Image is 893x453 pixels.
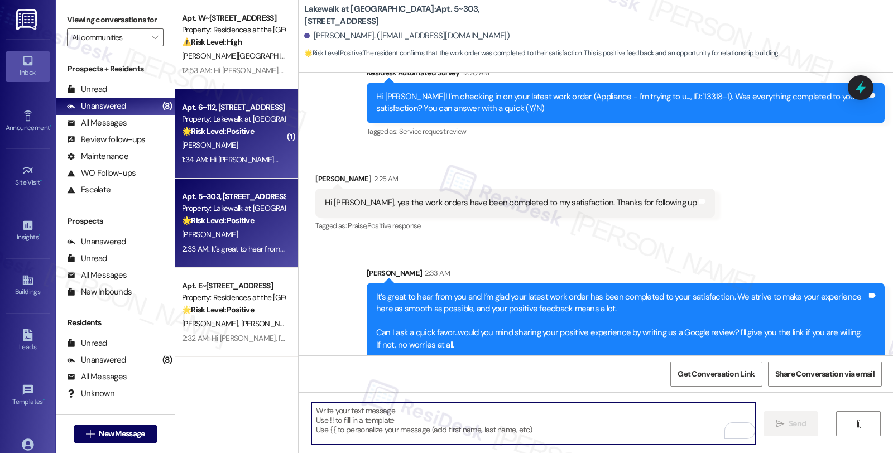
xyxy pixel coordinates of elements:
[16,9,39,30] img: ResiDesk Logo
[670,362,762,387] button: Get Conversation Link
[40,177,42,185] span: •
[50,122,51,130] span: •
[678,368,755,380] span: Get Conversation Link
[854,420,863,428] i: 
[768,362,882,387] button: Share Conversation via email
[182,65,508,75] div: 12:53 AM: Hi [PERSON_NAME]. Hope to meet you in person one day. We will renew until end of [DATE].
[182,292,285,303] div: Property: Residences at the [GEOGRAPHIC_DATA]
[182,24,285,36] div: Property: Residences at the [GEOGRAPHIC_DATA]
[39,232,40,239] span: •
[311,403,756,445] textarea: To enrich screen reader interactions, please activate Accessibility in Grammarly extension settings
[67,117,127,129] div: All Messages
[67,84,107,95] div: Unread
[67,236,126,248] div: Unanswered
[182,203,285,214] div: Property: Lakewalk at [GEOGRAPHIC_DATA]
[376,91,867,115] div: Hi [PERSON_NAME]! I'm checking in on your latest work order (Appliance - I'm trying to u..., ID: ...
[182,319,241,329] span: [PERSON_NAME]
[67,286,132,298] div: New Inbounds
[86,430,94,438] i: 
[56,215,175,227] div: Prospects
[775,368,875,380] span: Share Conversation via email
[367,221,421,230] span: Positive response
[43,396,45,404] span: •
[160,98,175,115] div: (8)
[74,425,157,443] button: New Message
[182,140,238,150] span: [PERSON_NAME]
[56,63,175,75] div: Prospects + Residents
[422,267,449,279] div: 2:33 AM
[152,33,158,42] i: 
[56,317,175,329] div: Residents
[182,305,254,315] strong: 🌟 Risk Level: Positive
[367,123,885,139] div: Tagged as:
[6,216,50,246] a: Insights •
[6,51,50,81] a: Inbox
[67,184,111,196] div: Escalate
[67,167,136,179] div: WO Follow-ups
[67,269,127,281] div: All Messages
[182,102,285,113] div: Apt. 6~112, [STREET_ADDRESS]
[67,338,107,349] div: Unread
[776,420,784,428] i: 
[160,351,175,369] div: (8)
[304,3,527,27] b: Lakewalk at [GEOGRAPHIC_DATA]: Apt. 5~303, [STREET_ADDRESS]
[67,388,114,399] div: Unknown
[348,221,367,230] span: Praise ,
[67,134,145,146] div: Review follow-ups
[460,67,489,79] div: 12:20 AM
[67,253,107,264] div: Unread
[6,271,50,301] a: Buildings
[325,197,697,209] div: Hi [PERSON_NAME], yes the work orders have been completed to my satisfaction. Thanks for followin...
[789,418,806,430] span: Send
[182,51,312,61] span: [PERSON_NAME][GEOGRAPHIC_DATA]
[304,30,510,42] div: [PERSON_NAME]. ([EMAIL_ADDRESS][DOMAIN_NAME])
[182,229,238,239] span: [PERSON_NAME]
[315,218,714,234] div: Tagged as:
[367,267,885,283] div: [PERSON_NAME]
[182,280,285,292] div: Apt. E~[STREET_ADDRESS]
[182,126,254,136] strong: 🌟 Risk Level: Positive
[182,191,285,203] div: Apt. 5~303, [STREET_ADDRESS]
[376,291,867,351] div: It’s great to hear from you and I’m glad your latest work order has been completed to your satisf...
[182,215,254,225] strong: 🌟 Risk Level: Positive
[304,47,779,59] span: : The resident confirms that the work order was completed to their satisfaction. This is positive...
[241,319,297,329] span: [PERSON_NAME]
[304,49,362,57] strong: 🌟 Risk Level: Positive
[399,127,467,136] span: Service request review
[764,411,818,436] button: Send
[67,151,128,162] div: Maintenance
[315,173,714,189] div: [PERSON_NAME]
[67,100,126,112] div: Unanswered
[67,11,164,28] label: Viewing conversations for
[367,67,885,83] div: Residesk Automated Survey
[6,326,50,356] a: Leads
[371,173,398,185] div: 2:25 AM
[182,113,285,125] div: Property: Lakewalk at [GEOGRAPHIC_DATA]
[67,371,127,383] div: All Messages
[67,354,126,366] div: Unanswered
[182,12,285,24] div: Apt. W~[STREET_ADDRESS]
[99,428,145,440] span: New Message
[6,161,50,191] a: Site Visit •
[182,155,471,165] div: 1:34 AM: Hi [PERSON_NAME]🤗 Yes I understand you have the 16 month lease back again.
[182,37,242,47] strong: ⚠️ Risk Level: High
[72,28,146,46] input: All communities
[6,380,50,411] a: Templates •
